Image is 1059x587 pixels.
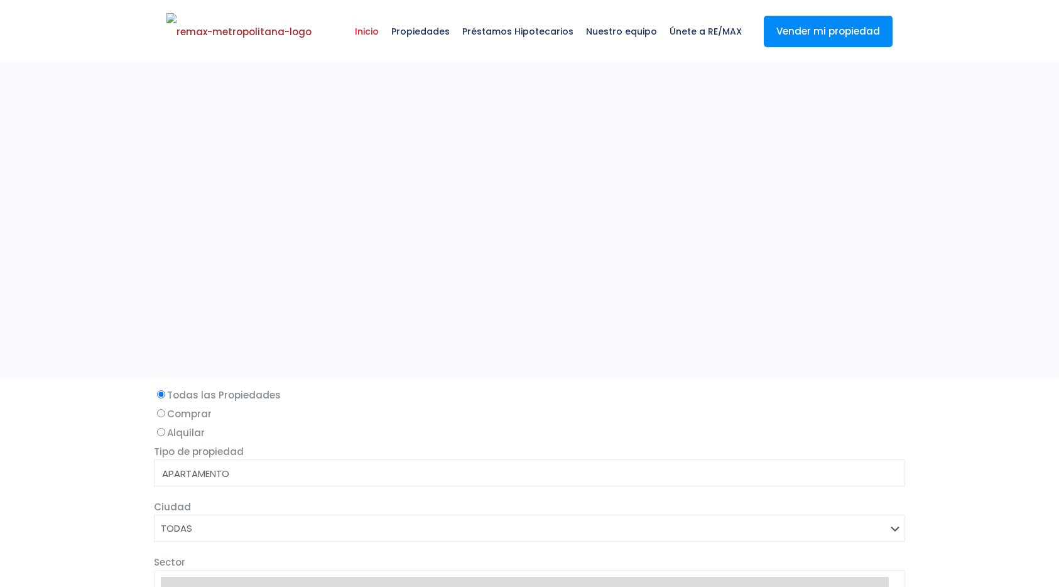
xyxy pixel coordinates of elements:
[764,16,893,47] a: Vender mi propiedad
[154,556,185,569] span: Sector
[154,387,905,403] label: Todas las Propiedades
[157,428,165,436] input: Alquilar
[663,13,748,50] span: Únete a RE/MAX
[456,13,580,50] span: Préstamos Hipotecarios
[157,409,165,417] input: Comprar
[157,390,165,398] input: Todas las Propiedades
[166,13,312,51] img: remax-metropolitana-logo
[154,425,905,441] label: Alquilar
[349,13,385,50] span: Inicio
[580,13,663,50] span: Nuestro equipo
[385,13,456,50] span: Propiedades
[154,445,244,458] span: Tipo de propiedad
[161,481,889,496] option: CASA
[161,466,889,481] option: APARTAMENTO
[154,500,191,513] span: Ciudad
[154,406,905,422] label: Comprar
